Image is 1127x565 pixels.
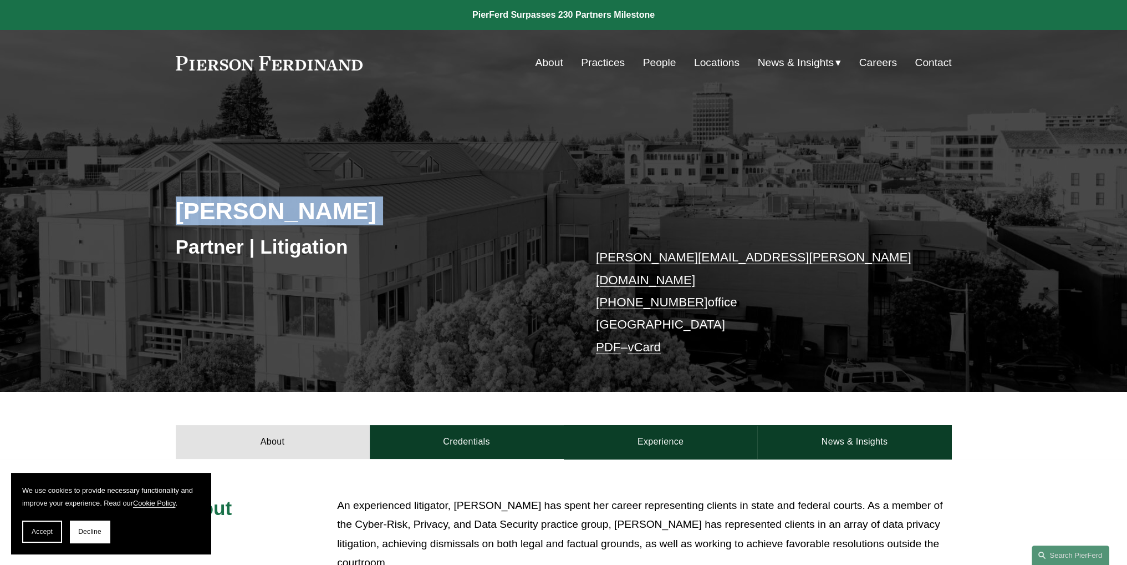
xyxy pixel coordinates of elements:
[859,52,897,73] a: Careers
[757,425,951,458] a: News & Insights
[596,246,919,359] p: office [GEOGRAPHIC_DATA] –
[758,53,834,73] span: News & Insights
[22,521,62,543] button: Accept
[596,340,621,354] a: PDF
[70,521,110,543] button: Decline
[581,52,625,73] a: Practices
[11,473,211,554] section: Cookie banner
[22,484,200,509] p: We use cookies to provide necessary functionality and improve your experience. Read our .
[596,250,911,286] a: [PERSON_NAME][EMAIL_ADDRESS][PERSON_NAME][DOMAIN_NAME]
[78,528,101,536] span: Decline
[758,52,842,73] a: folder dropdown
[32,528,53,536] span: Accept
[915,52,951,73] a: Contact
[643,52,676,73] a: People
[628,340,661,354] a: vCard
[694,52,740,73] a: Locations
[564,425,758,458] a: Experience
[535,52,563,73] a: About
[176,425,370,458] a: About
[370,425,564,458] a: Credentials
[133,499,176,507] a: Cookie Policy
[176,196,564,225] h2: [PERSON_NAME]
[1032,546,1109,565] a: Search this site
[596,295,708,309] a: [PHONE_NUMBER]
[176,235,564,259] h3: Partner | Litigation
